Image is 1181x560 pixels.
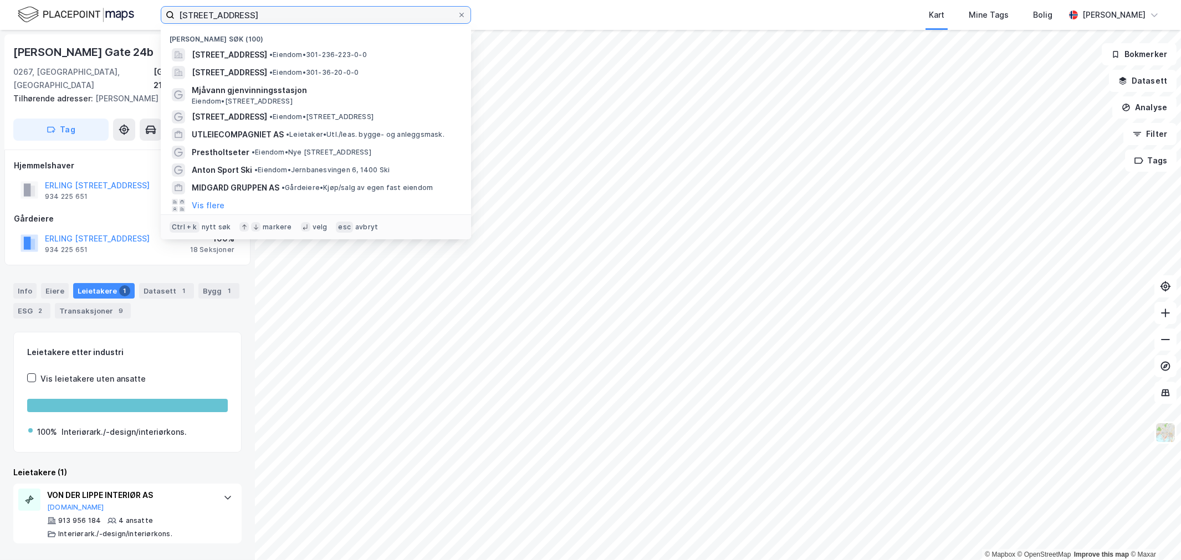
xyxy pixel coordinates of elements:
div: ESG [13,303,50,318]
span: • [269,50,273,59]
span: • [286,130,289,138]
div: Ctrl + k [170,222,200,233]
div: avbryt [355,223,378,232]
div: 2 [35,305,46,316]
span: Eiendom • 301-236-223-0-0 [269,50,367,59]
div: Mine Tags [969,8,1009,22]
span: • [252,148,255,156]
a: Mapbox [985,551,1015,558]
span: MIDGARD GRUPPEN AS [192,181,279,194]
div: [PERSON_NAME] søk (100) [161,26,471,46]
div: Eiere [41,283,69,299]
div: 1 [224,285,235,296]
span: [STREET_ADDRESS] [192,110,267,124]
div: Hjemmelshaver [14,159,241,172]
button: Vis flere [192,199,224,212]
span: Leietaker • Utl./leas. bygge- og anleggsmask. [286,130,444,139]
div: Gårdeiere [14,212,241,225]
span: • [282,183,285,192]
div: [GEOGRAPHIC_DATA], 212/280 [154,65,242,92]
div: 18 Seksjoner [190,245,234,254]
div: 9 [115,305,126,316]
div: Transaksjoner [55,303,131,318]
input: Søk på adresse, matrikkel, gårdeiere, leietakere eller personer [175,7,457,23]
div: 1 [178,285,190,296]
div: esc [336,222,353,233]
div: 100% [37,425,57,439]
div: 0267, [GEOGRAPHIC_DATA], [GEOGRAPHIC_DATA] [13,65,154,92]
div: [PERSON_NAME] Gate 24b [13,43,156,61]
span: Gårdeiere • Kjøp/salg av egen fast eiendom [282,183,433,192]
div: markere [263,223,292,232]
div: nytt søk [202,223,231,232]
div: Vis leietakere uten ansatte [40,372,146,386]
div: Bolig [1033,8,1052,22]
div: 913 956 184 [58,516,101,525]
a: OpenStreetMap [1018,551,1071,558]
span: Eiendom • Nye [STREET_ADDRESS] [252,148,371,157]
button: Filter [1123,123,1177,145]
a: Improve this map [1074,551,1129,558]
span: Anton Sport Ski [192,163,252,177]
div: 4 ansatte [119,516,153,525]
div: Leietakere [73,283,135,299]
img: Z [1155,422,1176,443]
span: Eiendom • [STREET_ADDRESS] [269,112,374,121]
span: Eiendom • 301-36-20-0-0 [269,68,359,77]
span: • [254,166,258,174]
div: Kontrollprogram for chat [1126,507,1181,560]
div: 934 225 651 [45,192,88,201]
div: 1 [119,285,130,296]
div: 934 225 651 [45,245,88,254]
button: [DOMAIN_NAME] [47,503,104,512]
span: Eiendom • Jernbanesvingen 6, 1400 Ski [254,166,390,174]
button: Tag [13,119,109,141]
button: Bokmerker [1102,43,1177,65]
div: [PERSON_NAME] Gate 24a [13,92,233,105]
iframe: Chat Widget [1126,507,1181,560]
div: Interiørark./-design/interiørkons. [58,530,172,538]
span: Eiendom • [STREET_ADDRESS] [192,97,293,106]
button: Datasett [1109,70,1177,92]
span: UTLEIECOMPAGNIET AS [192,128,284,141]
div: [PERSON_NAME] [1082,8,1146,22]
span: • [269,68,273,76]
span: [STREET_ADDRESS] [192,66,267,79]
div: velg [313,223,328,232]
button: Tags [1125,150,1177,172]
div: Leietakere (1) [13,466,242,479]
div: Info [13,283,37,299]
span: [STREET_ADDRESS] [192,48,267,61]
div: Datasett [139,283,194,299]
button: Analyse [1112,96,1177,119]
img: logo.f888ab2527a4732fd821a326f86c7f29.svg [18,5,134,24]
div: Bygg [198,283,239,299]
div: VON DER LIPPE INTERIØR AS [47,489,212,502]
div: Leietakere etter industri [27,346,228,359]
span: Tilhørende adresser: [13,94,95,103]
span: • [269,112,273,121]
span: Prestholtseter [192,146,249,159]
div: Kart [929,8,944,22]
div: Interiørark./-design/interiørkons. [62,425,187,439]
span: Mjåvann gjenvinningsstasjon [192,84,458,97]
